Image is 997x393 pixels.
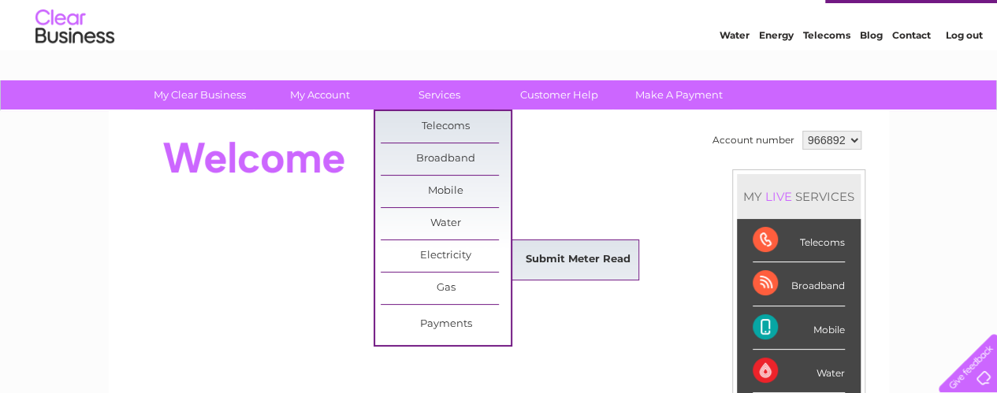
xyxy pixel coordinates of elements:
a: Make A Payment [614,80,744,109]
td: Account number [709,127,798,154]
a: Broadband [381,143,511,175]
img: logo.png [35,41,115,89]
a: Log out [945,67,982,79]
a: Customer Help [494,80,624,109]
div: Telecoms [753,219,845,262]
div: Water [753,350,845,393]
a: My Clear Business [135,80,265,109]
div: Mobile [753,306,845,350]
div: Clear Business is a trading name of Verastar Limited (registered in [GEOGRAPHIC_DATA] No. 3667643... [127,9,872,76]
a: Water [720,67,750,79]
div: Broadband [753,262,845,306]
a: Blog [860,67,883,79]
a: Telecoms [803,67,850,79]
a: Telecoms [381,111,511,143]
a: 0333 014 3131 [700,8,809,28]
div: MY SERVICES [737,174,861,219]
a: My Account [255,80,385,109]
a: Mobile [381,176,511,207]
a: Submit Meter Read [513,244,643,276]
a: Payments [381,309,511,340]
div: LIVE [762,189,795,204]
a: Services [374,80,504,109]
a: Contact [892,67,931,79]
a: Energy [759,67,794,79]
a: Gas [381,273,511,304]
a: Electricity [381,240,511,272]
a: Water [381,208,511,239]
